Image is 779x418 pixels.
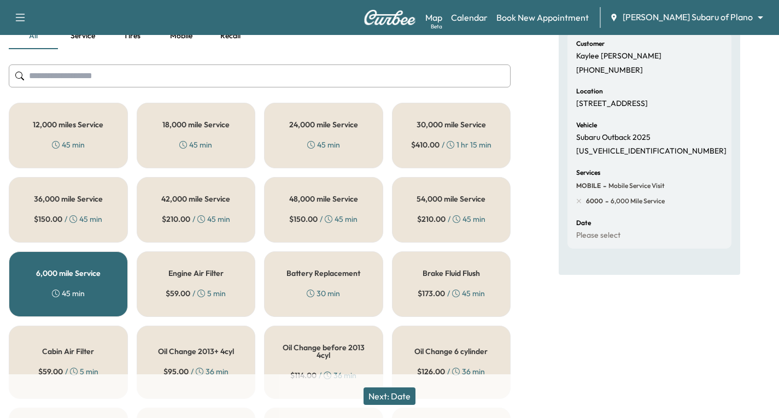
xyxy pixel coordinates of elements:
div: / 45 min [162,214,230,225]
h5: 30,000 mile Service [417,121,486,128]
h5: Battery Replacement [286,269,360,277]
span: - [601,180,606,191]
span: [PERSON_NAME] Subaru of Plano [623,11,753,23]
span: $ 95.00 [163,366,189,377]
h5: 54,000 mile Service [417,195,485,203]
span: MOBILE [576,181,601,190]
p: [STREET_ADDRESS] [576,99,648,109]
span: - [603,196,608,207]
span: 6,000 mile Service [608,197,665,205]
h5: Oil Change 6 cylinder [414,348,488,355]
div: / 36 min [417,366,485,377]
span: $ 126.00 [417,366,445,377]
span: $ 210.00 [162,214,190,225]
h5: 48,000 mile Service [289,195,358,203]
h5: 6,000 mile Service [36,269,101,277]
div: basic tabs example [9,23,511,49]
div: / 45 min [417,214,485,225]
div: / 36 min [163,366,229,377]
h5: 12,000 miles Service [33,121,103,128]
h5: Cabin Air Filter [42,348,94,355]
span: $ 59.00 [38,366,63,377]
h6: Location [576,88,603,95]
h5: 24,000 mile Service [289,121,358,128]
h5: 18,000 mile Service [162,121,230,128]
div: / 5 min [166,288,226,299]
button: all [9,23,58,49]
h5: 36,000 mile Service [34,195,103,203]
h5: Oil Change 2013+ 4cyl [158,348,234,355]
span: $ 173.00 [418,288,445,299]
a: Book New Appointment [496,11,589,24]
div: 45 min [52,139,85,150]
div: / 45 min [289,214,358,225]
div: Beta [431,22,442,31]
span: $ 114.00 [290,370,317,381]
button: Service [58,23,107,49]
div: 45 min [52,288,85,299]
img: Curbee Logo [364,10,416,25]
div: 45 min [307,139,340,150]
button: Next: Date [364,387,415,405]
h5: Oil Change before 2013 4cyl [282,344,365,359]
div: 45 min [179,139,212,150]
a: Calendar [451,11,488,24]
div: / 45 min [34,214,102,225]
h5: 42,000 mile Service [161,195,230,203]
span: $ 150.00 [289,214,318,225]
p: [US_VEHICLE_IDENTIFICATION_NUMBER] [576,146,727,156]
span: $ 410.00 [411,139,440,150]
button: Recall [206,23,255,49]
a: MapBeta [425,11,442,24]
span: $ 210.00 [417,214,446,225]
div: / 36 min [290,370,356,381]
h5: Engine Air Filter [168,269,224,277]
div: / 45 min [418,288,485,299]
span: $ 59.00 [166,288,190,299]
h6: Vehicle [576,122,597,128]
p: [PHONE_NUMBER] [576,66,643,75]
h6: Services [576,169,600,176]
span: Mobile Service Visit [606,181,665,190]
button: Mobile [156,23,206,49]
p: Kaylee [PERSON_NAME] [576,51,661,61]
div: 30 min [307,288,340,299]
h5: Brake Fluid Flush [423,269,480,277]
div: / 5 min [38,366,98,377]
button: Tires [107,23,156,49]
p: Subaru Outback 2025 [576,133,651,143]
span: $ 150.00 [34,214,62,225]
span: 6000 [586,197,603,205]
h6: Date [576,220,591,226]
h6: Customer [576,40,605,47]
div: / 1 hr 15 min [411,139,491,150]
p: Please select [576,231,620,240]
